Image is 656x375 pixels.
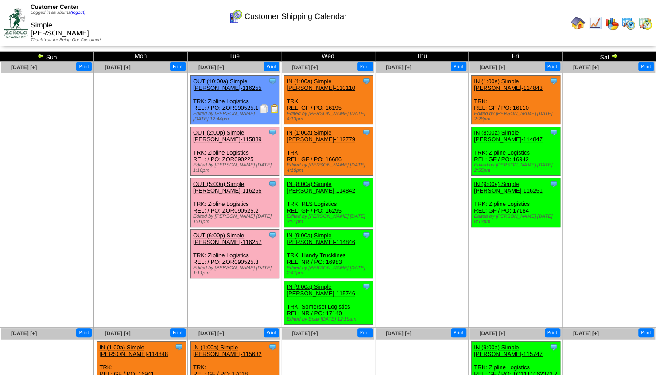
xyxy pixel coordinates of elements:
img: home.gif [571,16,585,30]
button: Print [638,328,654,337]
a: (logout) [70,10,85,15]
a: [DATE] [+] [479,330,505,336]
img: Bill of Lading [270,104,279,113]
td: Sat [562,52,656,62]
img: Tooltip [362,77,371,85]
a: IN (9:00a) Simple [PERSON_NAME]-115747 [474,344,543,357]
a: [DATE] [+] [105,64,130,70]
img: Tooltip [268,231,277,240]
div: TRK: Zipline Logistics REL: GF / PO: 16942 [472,127,560,176]
img: Tooltip [175,343,183,352]
img: Tooltip [362,231,371,240]
img: Tooltip [268,343,277,352]
img: Tooltip [268,128,277,137]
button: Print [545,62,560,71]
img: calendarcustomer.gif [229,9,243,23]
a: OUT (5:00p) Simple [PERSON_NAME]-116256 [193,181,262,194]
div: TRK: REL: GF / PO: 16110 [472,76,560,124]
a: OUT (6:00p) Simple [PERSON_NAME]-116257 [193,232,262,245]
a: IN (8:00a) Simple [PERSON_NAME]-114842 [287,181,355,194]
a: [DATE] [+] [105,330,130,336]
button: Print [170,62,186,71]
button: Print [170,328,186,337]
a: [DATE] [+] [292,64,318,70]
td: Wed [281,52,375,62]
div: Edited by [PERSON_NAME] [DATE] 8:13pm [474,214,560,224]
img: Tooltip [268,77,277,85]
div: TRK: REL: GF / PO: 16686 [284,127,373,176]
a: IN (9:00a) Simple [PERSON_NAME]-114846 [287,232,355,245]
button: Print [357,62,373,71]
a: IN (8:00a) Simple [PERSON_NAME]-114847 [474,129,543,143]
div: Edited by [PERSON_NAME] [DATE] 2:47pm [287,265,373,276]
img: Tooltip [549,77,558,85]
img: Tooltip [362,179,371,188]
a: [DATE] [+] [11,330,37,336]
img: graph.gif [605,16,619,30]
a: IN (1:00a) Simple [PERSON_NAME]-112779 [287,129,355,143]
div: TRK: Zipline Logistics REL: / PO: ZOR090525.2 [190,178,279,227]
img: Packing Slip [260,104,268,113]
td: Tue [187,52,281,62]
a: [DATE] [+] [386,64,411,70]
td: Sun [0,52,94,62]
a: [DATE] [+] [573,64,599,70]
img: Tooltip [549,179,558,188]
a: [DATE] [+] [292,330,318,336]
div: TRK: Handy Trucklines REL: NR / PO: 16983 [284,230,373,278]
span: Customer Shipping Calendar [245,12,347,21]
a: OUT (2:00p) Simple [PERSON_NAME]-115889 [193,129,262,143]
span: Customer Center [31,4,78,10]
a: OUT (10:00a) Simple [PERSON_NAME]-116255 [193,78,262,91]
a: IN (1:00a) Simple [PERSON_NAME]-115632 [193,344,262,357]
img: arrowleft.gif [37,52,44,59]
img: Tooltip [362,282,371,291]
a: [DATE] [+] [198,330,224,336]
div: Edited by [PERSON_NAME] [DATE] 3:51pm [287,214,373,224]
img: Tooltip [268,179,277,188]
button: Print [264,328,279,337]
img: calendarprod.gif [621,16,636,30]
img: arrowright.gif [611,52,618,59]
div: TRK: Zipline Logistics REL: / PO: ZOR090525.1 [190,76,279,124]
a: IN (9:00a) Simple [PERSON_NAME]-116251 [474,181,543,194]
img: calendarinout.gif [638,16,652,30]
a: [DATE] [+] [479,64,505,70]
img: Tooltip [549,128,558,137]
div: Edited by [PERSON_NAME] [DATE] 4:18pm [287,162,373,173]
img: line_graph.gif [588,16,602,30]
button: Print [76,62,92,71]
button: Print [545,328,560,337]
button: Print [264,62,279,71]
button: Print [451,328,466,337]
a: IN (1:00a) Simple [PERSON_NAME]-114843 [474,78,543,91]
a: IN (1:00a) Simple [PERSON_NAME]-114848 [99,344,168,357]
a: IN (1:00a) Simple [PERSON_NAME]-110110 [287,78,355,91]
img: Tooltip [362,128,371,137]
a: [DATE] [+] [573,330,599,336]
span: [DATE] [+] [198,64,224,70]
div: TRK: RLS Logistics REL: GF / PO: 16295 [284,178,373,227]
div: TRK: Zipline Logistics REL: GF / PO: 17184 [472,178,560,227]
div: Edited by [PERSON_NAME] [DATE] 1:10pm [193,162,279,173]
td: Mon [94,52,187,62]
div: Edited by [PERSON_NAME] [DATE] 2:55pm [474,162,560,173]
div: Edited by [PERSON_NAME] [DATE] 2:28pm [474,111,560,122]
div: Edited by [PERSON_NAME] [DATE] 4:13pm [287,111,373,122]
a: [DATE] [+] [386,330,411,336]
a: [DATE] [+] [11,64,37,70]
img: ZoRoCo_Logo(Green%26Foil)%20jpg.webp [4,8,28,38]
td: Thu [375,52,468,62]
div: TRK: Zipline Logistics REL: / PO: ZOR090225 [190,127,279,176]
div: Edited by [PERSON_NAME] [DATE] 1:01pm [193,214,279,224]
